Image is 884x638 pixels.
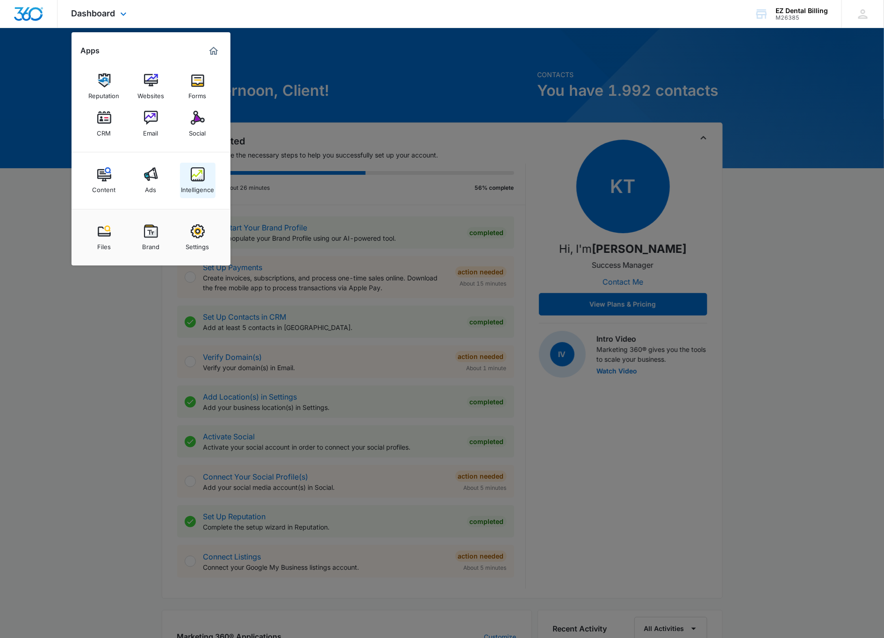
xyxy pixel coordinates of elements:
a: Social [180,106,216,142]
a: Settings [180,220,216,255]
a: CRM [86,106,122,142]
div: Settings [186,238,209,251]
a: Ads [133,163,169,198]
span: Dashboard [72,8,115,18]
div: Content [93,181,116,194]
div: CRM [97,125,111,137]
a: Brand [133,220,169,255]
div: Social [189,125,206,137]
a: Marketing 360® Dashboard [206,43,221,58]
a: Content [86,163,122,198]
div: Reputation [89,87,120,100]
div: Ads [145,181,157,194]
div: Files [97,238,111,251]
div: Email [144,125,158,137]
div: Websites [137,87,164,100]
h2: Apps [81,46,100,55]
div: account id [776,14,828,21]
div: Forms [189,87,207,100]
a: Files [86,220,122,255]
div: Brand [142,238,159,251]
div: Intelligence [181,181,214,194]
div: account name [776,7,828,14]
a: Reputation [86,69,122,104]
a: Intelligence [180,163,216,198]
a: Forms [180,69,216,104]
a: Email [133,106,169,142]
a: Websites [133,69,169,104]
